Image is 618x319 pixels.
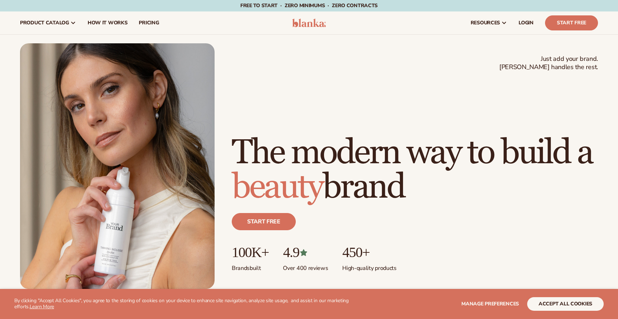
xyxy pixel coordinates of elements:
[139,20,159,26] span: pricing
[14,298,367,310] p: By clicking "Accept All Cookies", you agree to the storing of cookies on your device to enhance s...
[232,136,598,204] h1: The modern way to build a brand
[527,297,604,311] button: accept all cookies
[283,245,328,260] p: 4.9
[499,55,598,72] span: Just add your brand. [PERSON_NAME] handles the rest.
[240,2,378,9] span: Free to start · ZERO minimums · ZERO contracts
[513,11,539,34] a: LOGIN
[232,213,296,230] a: Start free
[133,11,165,34] a: pricing
[232,260,269,272] p: Brands built
[30,303,54,310] a: Learn More
[283,260,328,272] p: Over 400 reviews
[545,15,598,30] a: Start Free
[14,11,82,34] a: product catalog
[292,19,326,27] img: logo
[461,297,519,311] button: Manage preferences
[342,245,396,260] p: 450+
[20,20,69,26] span: product catalog
[519,20,534,26] span: LOGIN
[82,11,133,34] a: How It Works
[232,166,323,208] span: beauty
[471,20,500,26] span: resources
[88,20,128,26] span: How It Works
[465,11,513,34] a: resources
[342,260,396,272] p: High-quality products
[461,300,519,307] span: Manage preferences
[20,43,215,289] img: Female holding tanning mousse.
[232,245,269,260] p: 100K+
